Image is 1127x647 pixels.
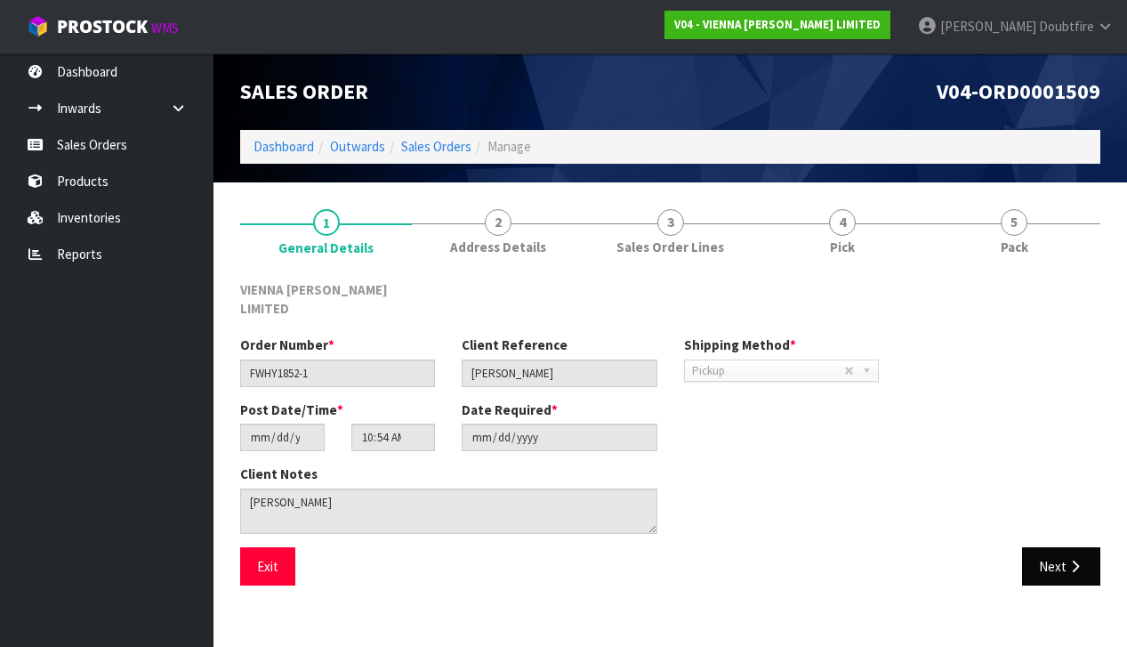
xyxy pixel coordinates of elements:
span: ProStock [57,15,148,38]
span: General Details [240,267,1100,600]
span: V04-ORD0001509 [937,77,1100,105]
span: Sales Order Lines [616,238,724,256]
span: VIENNA [PERSON_NAME] LIMITED [240,281,388,317]
span: 3 [657,209,684,236]
span: Pick [830,238,855,256]
small: WMS [151,20,179,36]
strong: V04 - VIENNA [PERSON_NAME] LIMITED [674,17,881,32]
span: 4 [829,209,856,236]
span: Pack [1001,238,1028,256]
span: Doubtfire [1039,18,1094,35]
span: Sales Order [240,77,368,105]
span: 5 [1001,209,1027,236]
span: 2 [485,209,511,236]
label: Shipping Method [684,336,796,354]
button: Next [1022,547,1100,586]
input: Order Number [240,360,435,387]
a: Outwards [330,138,385,155]
a: Sales Orders [401,138,471,155]
label: Post Date/Time [240,400,343,419]
span: [PERSON_NAME] [940,18,1036,35]
span: Manage [487,138,531,155]
span: General Details [278,239,374,257]
label: Date Required [462,400,558,419]
label: Client Reference [462,336,568,354]
label: Order Number [240,336,334,354]
span: Pickup [692,360,844,382]
button: Exit [240,547,295,586]
a: Dashboard [254,138,314,155]
img: cube-alt.png [27,15,49,37]
label: Client Notes [240,465,318,483]
span: 1 [313,209,340,236]
span: Address Details [450,238,546,256]
input: Client Reference [462,360,656,387]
